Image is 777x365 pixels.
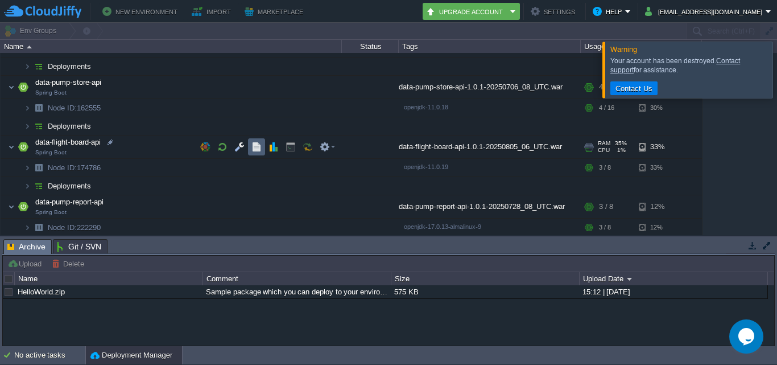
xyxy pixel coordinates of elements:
button: Settings [531,5,578,18]
div: Name [15,272,202,285]
img: AMDAwAAAACH5BAEAAAAALAAAAAABAAEAAAICRAEAOw== [8,136,15,158]
img: AMDAwAAAACH5BAEAAAAALAAAAAABAAEAAAICRAEAOw== [15,76,31,99]
div: 4 / 16 [599,99,614,117]
button: New Environment [102,5,181,18]
div: 33% [639,136,676,158]
img: AMDAwAAAACH5BAEAAAAALAAAAAABAAEAAAICRAEAOw== [15,195,31,218]
img: AMDAwAAAACH5BAEAAAAALAAAAAABAAEAAAICRAEAOw== [24,177,31,195]
img: AMDAwAAAACH5BAEAAAAALAAAAAABAAEAAAICRAEAOw== [27,46,32,48]
span: data-pump-store-api [34,77,103,87]
iframe: chat widget [729,319,766,354]
a: HelloWorld.zip [18,288,65,296]
div: data-pump-store-api-1.0.1-20250706_08_UTC.war [399,76,581,99]
div: Your account has been destroyed. for assistance. [610,56,770,75]
button: Marketplace [245,5,307,18]
div: Name [1,40,341,53]
a: data-pump-report-apiSpring Boot [34,198,105,206]
a: Deployments [47,121,93,131]
span: data-flight-board-api [34,137,102,147]
div: data-pump-report-api-1.0.1-20250728_08_UTC.war [399,195,581,218]
div: 33% [639,159,676,177]
a: Node ID:222290 [47,223,102,232]
span: CPU [598,147,610,154]
button: Upload [7,259,45,269]
img: AMDAwAAAACH5BAEAAAAALAAAAAABAAEAAAICRAEAOw== [24,219,31,236]
span: Warning [610,45,637,54]
img: AMDAwAAAACH5BAEAAAAALAAAAAABAAEAAAICRAEAOw== [24,159,31,177]
div: 30% [639,99,676,117]
span: 1% [614,147,626,154]
div: Usage [581,40,701,53]
img: CloudJiffy [4,5,81,19]
span: 174786 [47,163,102,173]
div: No active tasks [14,346,85,364]
span: data-pump-report-api [34,197,105,207]
span: RAM [598,140,610,147]
span: Node ID: [48,223,77,232]
img: AMDAwAAAACH5BAEAAAAALAAAAAABAAEAAAICRAEAOw== [8,76,15,99]
a: Deployments [47,181,93,191]
img: AMDAwAAAACH5BAEAAAAALAAAAAABAAEAAAICRAEAOw== [31,99,47,117]
span: 222290 [47,223,102,232]
div: 15:12 | [DATE] [580,285,767,298]
div: 3 / 8 [599,159,611,177]
a: data-flight-board-apiSpring Boot [34,138,102,146]
button: Deployment Manager [90,350,172,361]
span: openjdk-11.0.18 [404,104,448,110]
a: Deployments [47,61,93,71]
button: [EMAIL_ADDRESS][DOMAIN_NAME] [645,5,766,18]
img: AMDAwAAAACH5BAEAAAAALAAAAAABAAEAAAICRAEAOw== [31,219,47,236]
span: Spring Boot [35,209,67,216]
span: openjdk-11.0.19 [404,163,448,170]
div: 3 / 8 [599,195,613,218]
span: Node ID: [48,104,77,112]
span: 35% [615,140,627,147]
span: Archive [7,240,46,254]
span: Spring Boot [35,89,67,96]
span: 162555 [47,103,102,113]
img: AMDAwAAAACH5BAEAAAAALAAAAAABAAEAAAICRAEAOw== [24,117,31,135]
div: Tags [399,40,580,53]
span: Git / SVN [57,240,101,253]
img: AMDAwAAAACH5BAEAAAAALAAAAAABAAEAAAICRAEAOw== [31,159,47,177]
span: Spring Boot [35,149,67,156]
button: Help [593,5,625,18]
div: 4 / 16 [599,76,617,99]
img: AMDAwAAAACH5BAEAAAAALAAAAAABAAEAAAICRAEAOw== [24,99,31,117]
a: Node ID:174786 [47,163,102,173]
div: data-flight-board-api-1.0.1-20250805_06_UTC.war [399,136,581,158]
img: AMDAwAAAACH5BAEAAAAALAAAAAABAAEAAAICRAEAOw== [24,58,31,75]
div: Size [392,272,579,285]
div: 3 / 8 [599,219,611,236]
div: Upload Date [580,272,767,285]
button: Contact Us [612,83,656,93]
img: AMDAwAAAACH5BAEAAAAALAAAAAABAAEAAAICRAEAOw== [15,136,31,158]
img: AMDAwAAAACH5BAEAAAAALAAAAAABAAEAAAICRAEAOw== [31,58,47,75]
img: AMDAwAAAACH5BAEAAAAALAAAAAABAAEAAAICRAEAOw== [31,177,47,195]
div: Comment [204,272,391,285]
div: 12% [639,219,676,236]
a: data-pump-store-apiSpring Boot [34,78,103,87]
button: Delete [52,259,88,269]
button: Import [192,5,234,18]
a: Node ID:162555 [47,103,102,113]
div: 575 KB [391,285,578,298]
img: AMDAwAAAACH5BAEAAAAALAAAAAABAAEAAAICRAEAOw== [8,195,15,218]
img: AMDAwAAAACH5BAEAAAAALAAAAAABAAEAAAICRAEAOw== [31,117,47,135]
div: Status [342,40,398,53]
div: 12% [639,195,676,218]
span: openjdk-17.0.13-almalinux-9 [404,223,481,230]
span: Node ID: [48,163,77,172]
button: Upgrade Account [426,5,507,18]
div: Sample package which you can deploy to your environment. Feel free to delete and upload a package... [203,285,390,298]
